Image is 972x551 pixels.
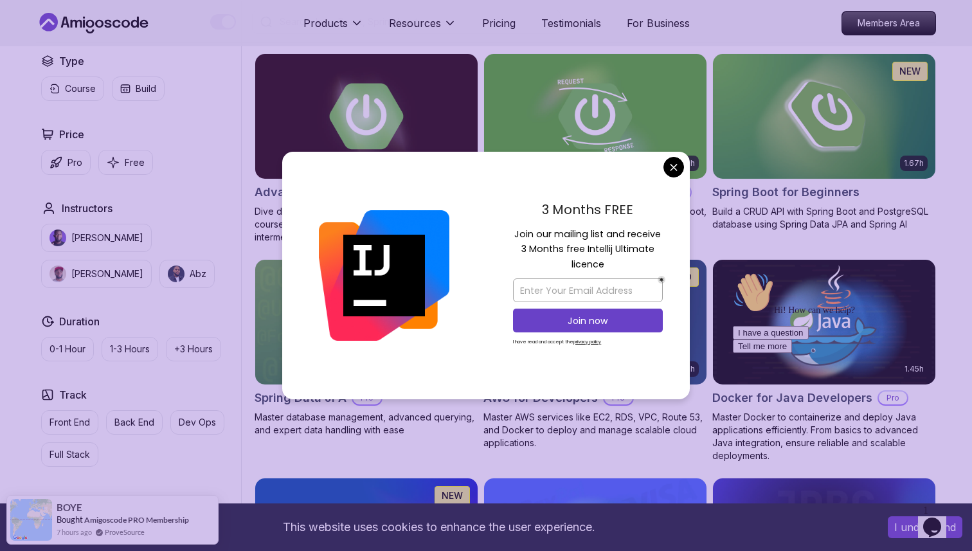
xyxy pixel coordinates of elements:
button: instructor img[PERSON_NAME] [41,260,152,288]
span: 7 hours ago [57,527,92,537]
a: Amigoscode PRO Membership [84,515,189,525]
a: ProveSource [105,527,145,537]
p: Full Stack [50,448,90,461]
button: Pro [41,150,91,175]
p: Pro [67,156,82,169]
h2: Docker for Java Developers [712,389,872,407]
img: instructor img [168,266,184,282]
p: Free [125,156,145,169]
p: Back End [114,416,154,429]
p: 1-3 Hours [110,343,150,356]
p: NEW [899,65,921,78]
button: Course [41,77,104,101]
p: [PERSON_NAME] [71,231,143,244]
h2: Instructors [62,201,113,216]
h2: Type [59,53,84,69]
span: Hi! How can we help? [5,39,127,48]
h2: Spring Boot for Beginners [712,183,860,201]
p: Master AWS services like EC2, RDS, VPC, Route 53, and Docker to deploy and manage scalable cloud ... [483,411,707,449]
div: 👋Hi! How can we help?I have a questionTell me more [5,5,237,86]
button: Dev Ops [170,410,224,435]
button: Free [98,150,153,175]
h2: Advanced Spring Boot [255,183,383,201]
p: +3 Hours [174,343,213,356]
img: Building APIs with Spring Boot card [484,54,706,179]
button: Products [303,15,363,41]
p: Dev Ops [179,416,216,429]
p: Front End [50,416,90,429]
button: Back End [106,410,163,435]
button: Resources [389,15,456,41]
p: Master Docker to containerize and deploy Java applications efficiently. From basics to advanced J... [712,411,936,462]
button: +3 Hours [166,337,221,361]
a: Members Area [842,11,936,35]
p: Build a CRUD API with Spring Boot and PostgreSQL database using Spring Data JPA and Spring AI [712,205,936,231]
button: Build [112,77,165,101]
p: 1.67h [904,158,924,168]
h2: Spring Data JPA [255,389,346,407]
div: This website uses cookies to enhance the user experience. [10,513,869,541]
a: Testimonials [541,15,601,31]
button: 1-3 Hours [102,337,158,361]
h2: Level [59,492,86,508]
img: provesource social proof notification image [10,499,52,541]
button: instructor img[PERSON_NAME] [41,224,152,252]
h2: Price [59,127,84,142]
img: Advanced Spring Boot card [255,54,478,179]
a: Pricing [482,15,516,31]
p: 0-1 Hour [50,343,85,356]
img: Spring Boot for Beginners card [713,54,935,179]
button: Tell me more [5,73,64,86]
iframe: chat widget [918,500,959,538]
p: Build [136,82,156,95]
a: Spring Boot for Beginners card1.67hNEWSpring Boot for BeginnersBuild a CRUD API with Spring Boot ... [712,53,936,231]
p: Resources [389,15,441,31]
p: Products [303,15,348,31]
a: Advanced Spring Boot card5.18hAdvanced Spring BootProDive deep into Spring Boot with our advanced... [255,53,478,244]
img: Docker for Java Developers card [713,260,935,384]
a: Building APIs with Spring Boot card3.30hBuilding APIs with Spring BootProLearn to build robust, s... [483,53,707,244]
p: [PERSON_NAME] [71,267,143,280]
p: Abz [190,267,206,280]
button: Front End [41,410,98,435]
h2: Duration [59,314,100,329]
img: instructor img [50,266,66,282]
a: Docker for Java Developers card1.45hDocker for Java DevelopersProMaster Docker to containerize an... [712,259,936,462]
span: Bought [57,514,83,525]
span: BOYE [57,502,82,513]
p: Members Area [842,12,935,35]
button: Accept cookies [888,516,962,538]
img: :wave: [5,5,46,46]
h2: Track [59,387,87,402]
button: 0-1 Hour [41,337,94,361]
p: Course [65,82,96,95]
p: Dive deep into Spring Boot with our advanced course, designed to take your skills from intermedia... [255,205,478,244]
img: Spring Data JPA card [255,260,478,384]
p: NEW [442,489,463,502]
p: Master database management, advanced querying, and expert data handling with ease [255,411,478,437]
iframe: chat widget [728,267,959,493]
button: Full Stack [41,442,98,467]
a: For Business [627,15,690,31]
button: instructor imgAbz [159,260,215,288]
a: Spring Data JPA card6.65hNEWSpring Data JPAProMaster database management, advanced querying, and ... [255,259,478,437]
button: I have a question [5,59,81,73]
img: instructor img [50,230,66,246]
